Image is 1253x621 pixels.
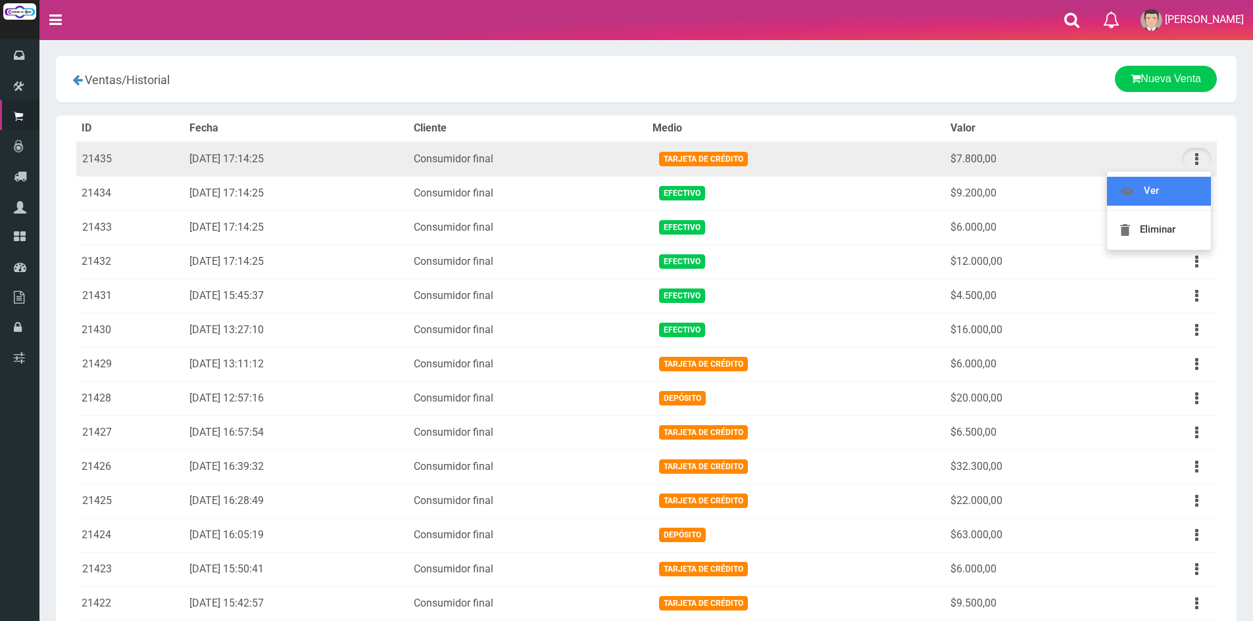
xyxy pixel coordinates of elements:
[408,244,647,279] td: Consumidor final
[945,210,1110,244] td: $6.000,00
[85,73,122,87] span: Ventas
[184,381,408,415] td: [DATE] 12:57:16
[945,176,1110,210] td: $9.200,00
[184,313,408,347] td: [DATE] 13:27:10
[76,176,184,210] td: 21434
[76,518,184,552] td: 21424
[1141,9,1162,31] img: User Image
[659,254,705,268] span: Efectivo
[945,313,1110,347] td: $16.000,00
[945,142,1110,177] td: $7.800,00
[76,313,184,347] td: 21430
[408,347,647,381] td: Consumidor final
[1115,66,1217,92] a: Nueva Venta
[659,357,748,371] span: Tarjeta de Crédito
[659,528,706,541] span: Depósito
[659,459,748,473] span: Tarjeta de Crédito
[76,381,184,415] td: 21428
[76,415,184,449] td: 21427
[408,176,647,210] td: Consumidor final
[184,210,408,244] td: [DATE] 17:14:25
[76,586,184,620] td: 21422
[408,279,647,313] td: Consumidor final
[408,484,647,518] td: Consumidor final
[184,142,408,177] td: [DATE] 17:14:25
[1107,177,1211,206] a: Ver
[408,552,647,586] td: Consumidor final
[659,288,705,302] span: Efectivo
[66,66,453,93] div: /
[184,244,408,279] td: [DATE] 17:14:25
[3,3,36,20] img: Logo grande
[408,449,647,484] td: Consumidor final
[659,220,705,234] span: Efectivo
[945,586,1110,620] td: $9.500,00
[76,347,184,381] td: 21429
[184,552,408,586] td: [DATE] 15:50:41
[126,73,170,87] span: Historial
[659,152,748,166] span: Tarjeta de Crédito
[184,279,408,313] td: [DATE] 15:45:37
[945,415,1110,449] td: $6.500,00
[184,176,408,210] td: [DATE] 17:14:25
[659,562,748,576] span: Tarjeta de Crédito
[184,518,408,552] td: [DATE] 16:05:19
[408,142,647,177] td: Consumidor final
[408,415,647,449] td: Consumidor final
[945,244,1110,279] td: $12.000,00
[184,449,408,484] td: [DATE] 16:39:32
[76,244,184,279] td: 21432
[659,494,748,507] span: Tarjeta de Crédito
[1107,216,1211,244] a: Eliminar
[184,116,408,142] th: Fecha
[659,323,705,336] span: Efectivo
[945,449,1110,484] td: $32.300,00
[184,415,408,449] td: [DATE] 16:57:54
[76,484,184,518] td: 21425
[408,210,647,244] td: Consumidor final
[945,347,1110,381] td: $6.000,00
[945,279,1110,313] td: $4.500,00
[659,596,748,610] span: Tarjeta de Crédito
[408,518,647,552] td: Consumidor final
[408,116,647,142] th: Cliente
[945,484,1110,518] td: $22.000,00
[184,484,408,518] td: [DATE] 16:28:49
[647,116,945,142] th: Medio
[945,381,1110,415] td: $20.000,00
[408,313,647,347] td: Consumidor final
[76,142,184,177] td: 21435
[408,586,647,620] td: Consumidor final
[945,552,1110,586] td: $6.000,00
[659,186,705,200] span: Efectivo
[76,116,184,142] th: ID
[76,552,184,586] td: 21423
[408,381,647,415] td: Consumidor final
[184,586,408,620] td: [DATE] 15:42:57
[76,449,184,484] td: 21426
[184,347,408,381] td: [DATE] 13:11:12
[659,425,748,439] span: Tarjeta de Crédito
[945,518,1110,552] td: $63.000,00
[659,391,706,405] span: Depósito
[76,279,184,313] td: 21431
[1165,13,1244,26] span: [PERSON_NAME]
[945,116,1110,142] th: Valor
[76,210,184,244] td: 21433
